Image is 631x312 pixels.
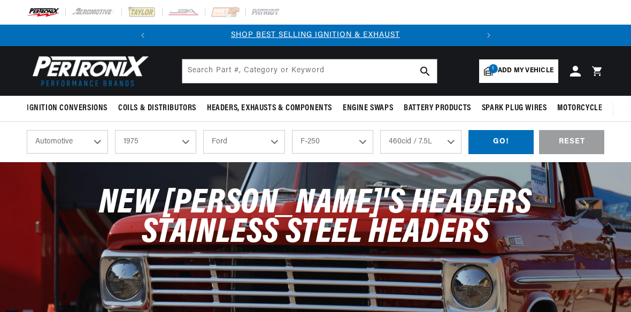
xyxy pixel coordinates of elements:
[203,130,284,154] select: Make
[398,96,476,121] summary: Battery Products
[27,103,107,114] span: Ignition Conversions
[479,59,558,83] a: 1Add my vehicle
[482,103,547,114] span: Spark Plug Wires
[404,103,471,114] span: Battery Products
[468,130,534,154] div: GO!
[113,96,202,121] summary: Coils & Distributors
[380,130,461,154] select: Engine
[27,52,150,89] img: Pertronix
[118,103,196,114] span: Coils & Distributors
[27,96,113,121] summary: Ignition Conversions
[99,186,532,250] span: New [PERSON_NAME]'s Headers Stainless Steel Headers
[557,103,602,114] span: Motorcycle
[27,130,108,154] select: Ride Type
[478,25,499,46] button: Translation missing: en.sections.announcements.next_announcement
[292,130,373,154] select: Model
[539,130,604,154] div: RESET
[552,96,607,121] summary: Motorcycle
[115,130,196,154] select: Year
[498,66,553,76] span: Add my vehicle
[489,64,498,73] span: 1
[153,29,478,41] div: 1 of 2
[153,29,478,41] div: Announcement
[202,96,337,121] summary: Headers, Exhausts & Components
[476,96,552,121] summary: Spark Plug Wires
[231,31,400,39] a: SHOP BEST SELLING IGNITION & EXHAUST
[413,59,437,83] button: search button
[343,103,393,114] span: Engine Swaps
[182,59,437,83] input: Search Part #, Category or Keyword
[132,25,153,46] button: Translation missing: en.sections.announcements.previous_announcement
[207,103,332,114] span: Headers, Exhausts & Components
[337,96,398,121] summary: Engine Swaps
